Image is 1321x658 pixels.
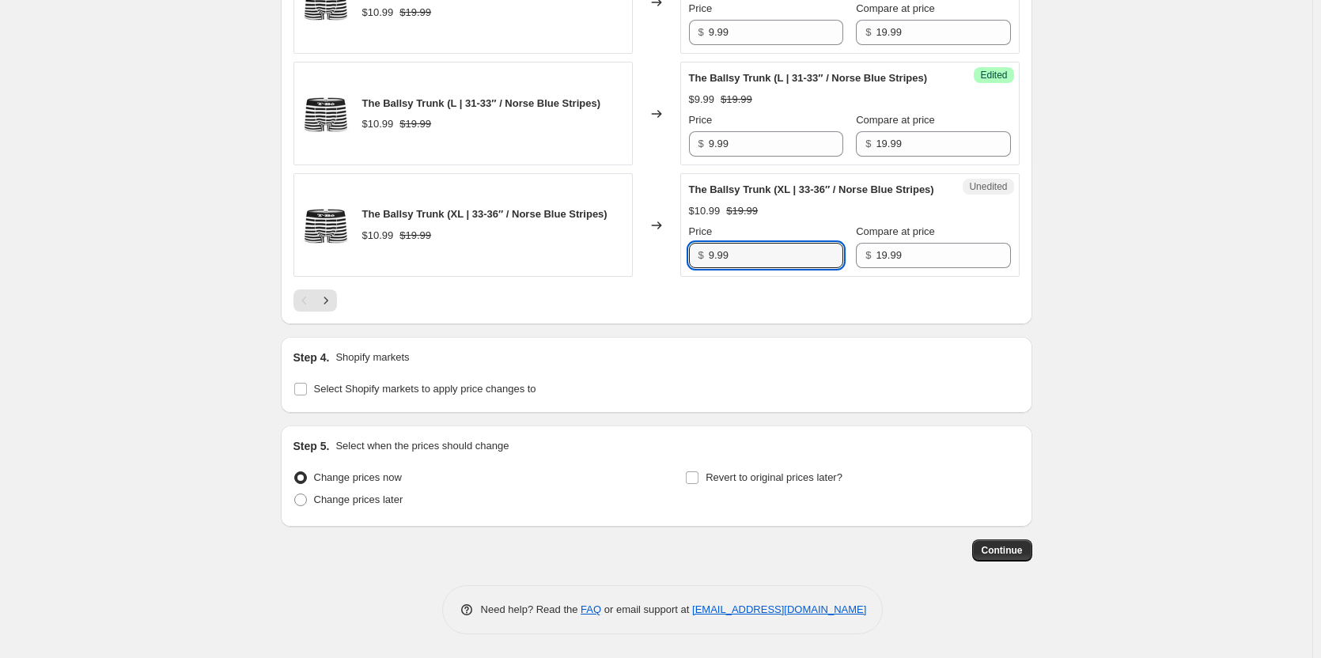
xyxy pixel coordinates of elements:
[689,225,713,237] span: Price
[293,438,330,454] h2: Step 5.
[856,114,935,126] span: Compare at price
[293,289,337,312] nav: Pagination
[698,249,704,261] span: $
[362,116,394,132] div: $10.99
[399,5,431,21] strike: $19.99
[335,438,509,454] p: Select when the prices should change
[856,2,935,14] span: Compare at price
[481,603,581,615] span: Need help? Read the
[865,249,871,261] span: $
[335,350,409,365] p: Shopify markets
[362,5,394,21] div: $10.99
[689,203,721,219] div: $10.99
[698,138,704,149] span: $
[302,202,350,249] img: TBO_Ballsy_PirateBlackStripes_BoxerBrief_a6066992-7c61-4797-ad42-e84bd4d32ac4_80x.jpg
[362,228,394,244] div: $10.99
[972,539,1032,562] button: Continue
[314,471,402,483] span: Change prices now
[706,471,842,483] span: Revert to original prices later?
[689,92,715,108] div: $9.99
[865,26,871,38] span: $
[315,289,337,312] button: Next
[689,2,713,14] span: Price
[362,208,608,220] span: The Ballsy Trunk (XL | 33-36″ / Norse Blue Stripes)
[314,493,403,505] span: Change prices later
[692,603,866,615] a: [EMAIL_ADDRESS][DOMAIN_NAME]
[689,183,934,195] span: The Ballsy Trunk (XL | 33-36″ / Norse Blue Stripes)
[865,138,871,149] span: $
[721,92,752,108] strike: $19.99
[856,225,935,237] span: Compare at price
[601,603,692,615] span: or email support at
[980,69,1007,81] span: Edited
[698,26,704,38] span: $
[362,97,601,109] span: The Ballsy Trunk (L | 31-33″ / Norse Blue Stripes)
[689,72,928,84] span: The Ballsy Trunk (L | 31-33″ / Norse Blue Stripes)
[581,603,601,615] a: FAQ
[302,90,350,138] img: TBO_Ballsy_PirateBlackStripes_BoxerBrief_a6066992-7c61-4797-ad42-e84bd4d32ac4_80x.jpg
[689,114,713,126] span: Price
[314,383,536,395] span: Select Shopify markets to apply price changes to
[726,203,758,219] strike: $19.99
[399,228,431,244] strike: $19.99
[969,180,1007,193] span: Unedited
[293,350,330,365] h2: Step 4.
[982,544,1023,557] span: Continue
[399,116,431,132] strike: $19.99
